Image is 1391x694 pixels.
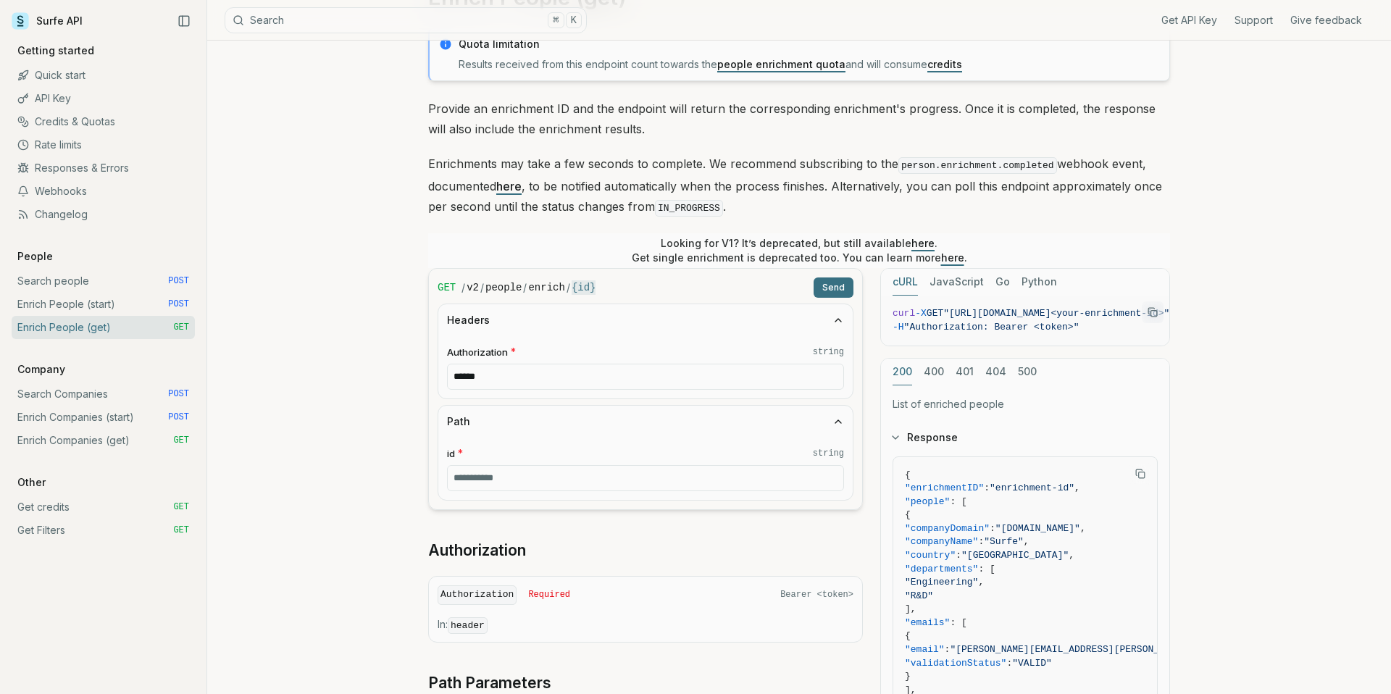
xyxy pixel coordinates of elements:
[655,200,723,217] code: IN_PROGRESS
[911,237,935,249] a: here
[459,37,1161,51] p: Quota limitation
[905,644,945,655] span: "email"
[905,509,911,520] span: {
[12,429,195,452] a: Enrich Companies (get) GET
[12,110,195,133] a: Credits & Quotas
[428,154,1170,219] p: Enrichments may take a few seconds to complete. We recommend subscribing to the webhook event, do...
[943,308,1169,319] span: "[URL][DOMAIN_NAME]<your-enrichment-id>"
[984,482,990,493] span: :
[813,448,844,459] code: string
[915,308,927,319] span: -X
[990,482,1074,493] span: "enrichment-id"
[438,585,517,605] code: Authorization
[523,280,527,295] span: /
[930,269,984,296] button: JavaScript
[12,406,195,429] a: Enrich Companies (start) POST
[438,304,853,336] button: Headers
[905,630,911,641] span: {
[717,58,845,70] a: people enrichment quota
[905,577,978,588] span: "Engineering"
[168,411,189,423] span: POST
[438,406,853,438] button: Path
[927,58,962,70] a: credits
[905,658,1006,669] span: "validationStatus"
[1069,550,1074,561] span: ,
[978,536,984,547] span: :
[961,550,1069,561] span: "[GEOGRAPHIC_DATA]"
[1290,13,1362,28] a: Give feedback
[1006,658,1012,669] span: :
[893,322,904,333] span: -H
[905,536,978,547] span: "companyName"
[566,12,582,28] kbd: K
[225,7,587,33] button: Search⌘K
[173,322,189,333] span: GET
[945,644,951,655] span: :
[950,617,966,628] span: : [
[567,280,570,295] span: /
[12,475,51,490] p: Other
[995,269,1010,296] button: Go
[893,308,915,319] span: curl
[881,419,1169,456] button: Response
[956,359,974,385] button: 401
[438,617,853,633] p: In:
[428,99,1170,139] p: Provide an enrichment ID and the endpoint will return the corresponding enrichment's progress. On...
[12,382,195,406] a: Search Companies POST
[1161,13,1217,28] a: Get API Key
[905,496,950,507] span: "people"
[904,322,1079,333] span: "Authorization: Bearer <token>"
[905,617,950,628] span: "emails"
[173,10,195,32] button: Collapse Sidebar
[12,293,195,316] a: Enrich People (start) POST
[893,359,912,385] button: 200
[978,564,995,574] span: : [
[985,359,1006,385] button: 404
[480,280,484,295] span: /
[447,346,508,359] span: Authorization
[12,249,59,264] p: People
[905,603,916,614] span: ],
[173,435,189,446] span: GET
[813,346,844,358] code: string
[1024,536,1029,547] span: ,
[905,523,990,534] span: "companyDomain"
[956,550,961,561] span: :
[1235,13,1273,28] a: Support
[12,43,100,58] p: Getting started
[496,179,522,193] a: here
[467,280,479,295] code: v2
[528,280,564,295] code: enrich
[924,359,944,385] button: 400
[905,590,933,601] span: "R&D"
[461,280,465,295] span: /
[1142,301,1164,323] button: Copy Text
[905,482,984,493] span: "enrichmentID"
[905,564,978,574] span: "departments"
[12,64,195,87] a: Quick start
[1018,359,1037,385] button: 500
[893,269,918,296] button: cURL
[12,362,71,377] p: Company
[173,501,189,513] span: GET
[927,308,943,319] span: GET
[990,523,995,534] span: :
[12,496,195,519] a: Get credits GET
[984,536,1024,547] span: "Surfe"
[995,523,1080,534] span: "[DOMAIN_NAME]"
[12,10,83,32] a: Surfe API
[572,280,596,295] code: {id}
[447,447,455,461] span: id
[485,280,522,295] code: people
[459,57,1161,72] p: Results received from this endpoint count towards the and will consume
[950,644,1266,655] span: "[PERSON_NAME][EMAIL_ADDRESS][PERSON_NAME][DOMAIN_NAME]"
[12,180,195,203] a: Webhooks
[950,496,966,507] span: : [
[12,156,195,180] a: Responses & Errors
[632,236,967,265] p: Looking for V1? It’s deprecated, but still available . Get single enrichment is deprecated too. Y...
[168,388,189,400] span: POST
[173,524,189,536] span: GET
[428,673,551,693] a: Path Parameters
[814,277,853,298] button: Send
[548,12,564,28] kbd: ⌘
